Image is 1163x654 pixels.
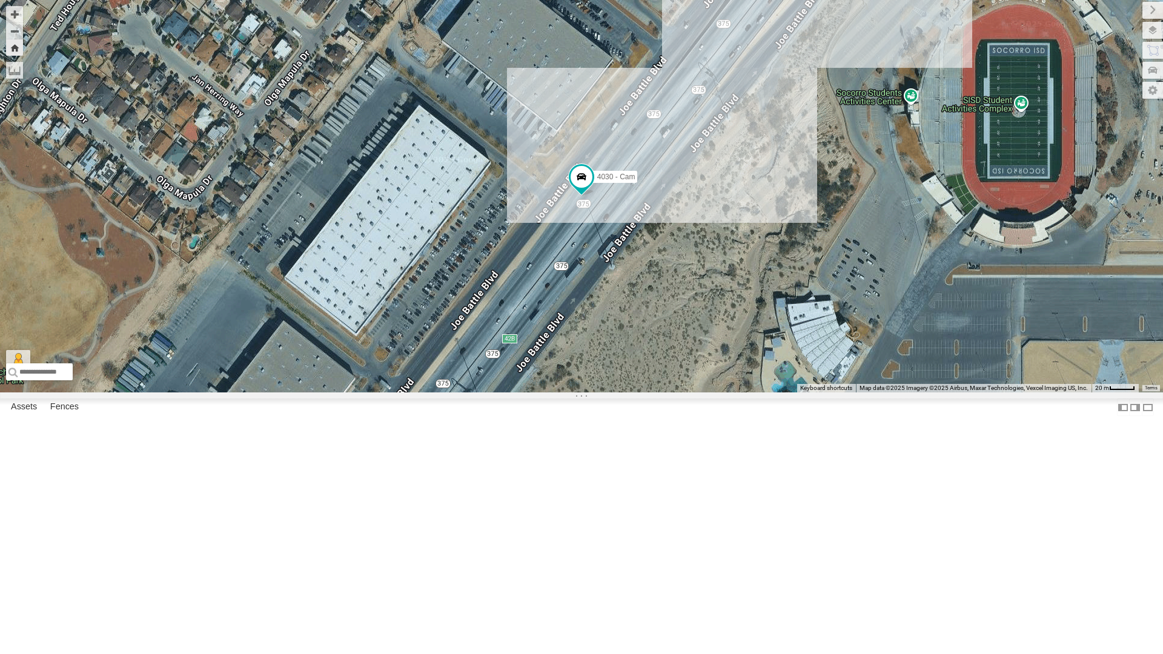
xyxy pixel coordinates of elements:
[800,384,852,392] button: Keyboard shortcuts
[1117,398,1129,416] label: Dock Summary Table to the Left
[6,350,30,374] button: Drag Pegman onto the map to open Street View
[1145,386,1158,391] a: Terms
[597,173,635,181] span: 4030 - Cam
[1092,384,1139,392] button: Map Scale: 20 m per 39 pixels
[44,399,85,416] label: Fences
[6,6,23,22] button: Zoom in
[6,22,23,39] button: Zoom out
[1095,385,1109,391] span: 20 m
[6,62,23,79] label: Measure
[1142,82,1163,99] label: Map Settings
[1142,398,1154,416] label: Hide Summary Table
[6,39,23,56] button: Zoom Home
[1129,398,1141,416] label: Dock Summary Table to the Right
[5,399,43,416] label: Assets
[860,385,1088,391] span: Map data ©2025 Imagery ©2025 Airbus, Maxar Technologies, Vexcel Imaging US, Inc.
